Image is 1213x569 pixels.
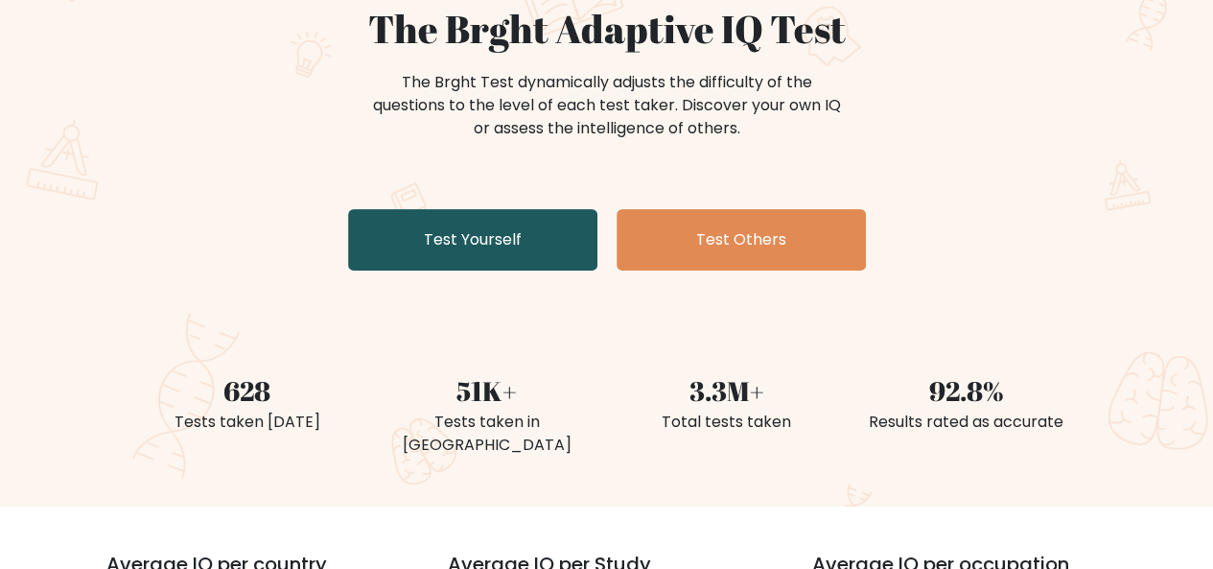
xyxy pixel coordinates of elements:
div: Tests taken [DATE] [139,411,356,434]
h1: The Brght Adaptive IQ Test [139,6,1075,52]
div: 628 [139,370,356,411]
div: Total tests taken [618,411,835,434]
div: Results rated as accurate [858,411,1075,434]
div: 92.8% [858,370,1075,411]
div: Tests taken in [GEOGRAPHIC_DATA] [379,411,595,457]
a: Test Others [617,209,866,271]
div: 51K+ [379,370,595,411]
a: Test Yourself [348,209,597,271]
div: The Brght Test dynamically adjusts the difficulty of the questions to the level of each test take... [367,71,847,140]
div: 3.3M+ [618,370,835,411]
